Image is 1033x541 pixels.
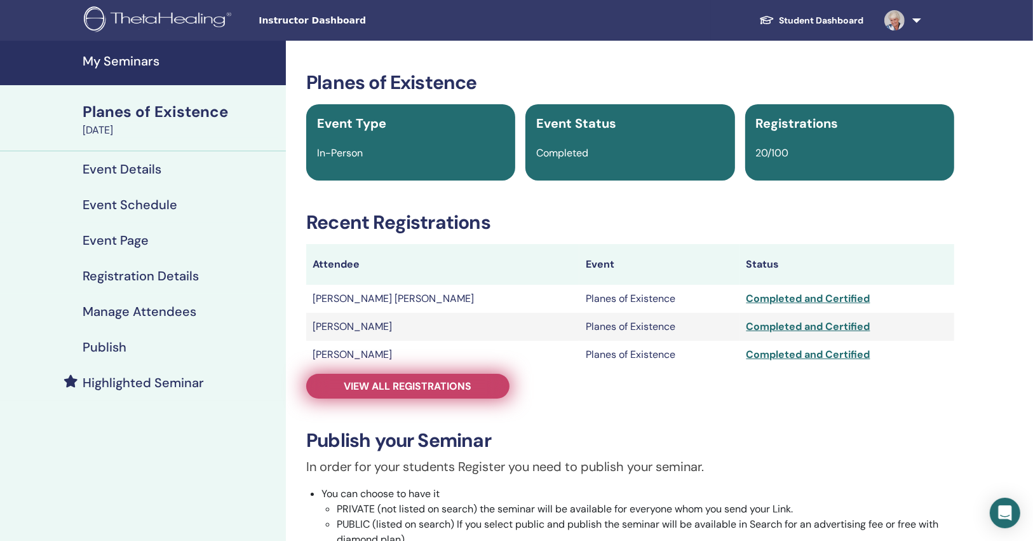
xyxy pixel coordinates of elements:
[306,313,579,341] td: [PERSON_NAME]
[579,341,740,369] td: Planes of Existence
[317,146,363,160] span: In-Person
[306,374,510,399] a: View all registrations
[306,429,954,452] h3: Publish your Seminar
[306,244,579,285] th: Attendee
[83,123,278,138] div: [DATE]
[83,53,278,69] h4: My Seminars
[83,339,126,355] h4: Publish
[83,161,161,177] h4: Event Details
[83,375,204,390] h4: Highlighted Seminar
[83,268,199,284] h4: Registration Details
[579,285,740,313] td: Planes of Existence
[746,319,948,334] div: Completed and Certified
[756,146,789,160] span: 20/100
[83,101,278,123] div: Planes of Existence
[306,457,954,476] p: In order for your students Register you need to publish your seminar.
[317,115,386,132] span: Event Type
[306,341,579,369] td: [PERSON_NAME]
[749,9,874,32] a: Student Dashboard
[746,347,948,362] div: Completed and Certified
[536,115,616,132] span: Event Status
[756,115,839,132] span: Registrations
[83,197,177,212] h4: Event Schedule
[746,291,948,306] div: Completed and Certified
[990,498,1020,528] div: Open Intercom Messenger
[579,313,740,341] td: Planes of Existence
[579,244,740,285] th: Event
[75,101,286,138] a: Planes of Existence[DATE]
[83,304,196,319] h4: Manage Attendees
[83,233,149,248] h4: Event Page
[259,14,449,27] span: Instructor Dashboard
[306,211,954,234] h3: Recent Registrations
[884,10,905,31] img: default.jpg
[306,71,954,94] h3: Planes of Existence
[337,502,954,517] li: PRIVATE (not listed on search) the seminar will be available for everyone whom you send your Link.
[306,285,579,313] td: [PERSON_NAME] [PERSON_NAME]
[84,6,236,35] img: logo.png
[344,380,472,393] span: View all registrations
[759,15,774,25] img: graduation-cap-white.svg
[740,244,954,285] th: Status
[536,146,588,160] span: Completed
